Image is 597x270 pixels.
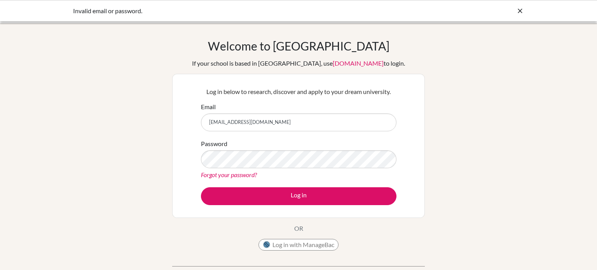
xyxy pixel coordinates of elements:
label: Password [201,139,227,148]
p: Log in below to research, discover and apply to your dream university. [201,87,396,96]
label: Email [201,102,216,111]
a: [DOMAIN_NAME] [333,59,384,67]
h1: Welcome to [GEOGRAPHIC_DATA] [208,39,389,53]
a: Forgot your password? [201,171,257,178]
div: Invalid email or password. [73,6,407,16]
p: OR [294,224,303,233]
button: Log in with ManageBac [258,239,339,251]
div: If your school is based in [GEOGRAPHIC_DATA], use to login. [192,59,405,68]
button: Log in [201,187,396,205]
